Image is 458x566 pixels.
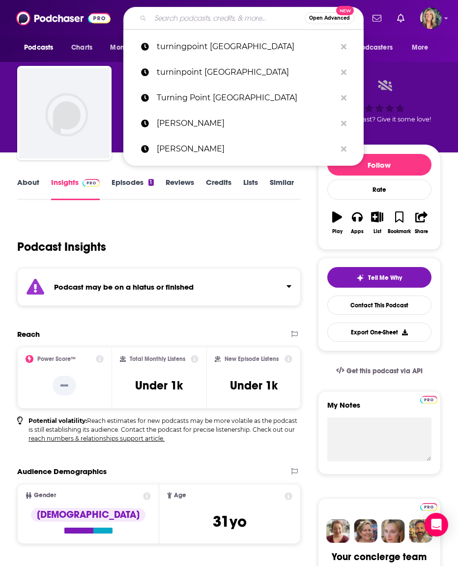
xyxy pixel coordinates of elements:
p: Reach estimates for new podcasts may be more volatile as the podcast is still establishing its au... [29,417,301,443]
a: Show notifications dropdown [393,10,408,27]
h3: Under 1k [135,378,183,393]
button: open menu [17,38,66,57]
div: Your concierge team [332,551,427,563]
p: -- [53,376,76,395]
img: Podchaser - Follow, Share and Rate Podcasts [16,9,111,28]
b: Potential volatility: [29,417,87,424]
img: Turning Point USA [19,68,110,158]
label: My Notes [327,400,431,417]
a: Similar [270,178,294,200]
a: About [17,178,39,200]
h2: Power Score™ [37,356,76,362]
div: Bookmark [388,229,411,235]
div: [DEMOGRAPHIC_DATA] [31,508,145,522]
span: More [412,41,429,55]
div: Search podcasts, credits, & more... [123,7,364,30]
span: Get this podcast via API [346,367,423,375]
button: Export One-Sheet [327,323,431,342]
span: Logged in as lisa.beech [420,7,442,29]
a: turningpoint [GEOGRAPHIC_DATA] [123,34,364,60]
span: Monitoring [110,41,145,55]
button: Show profile menu [420,7,442,29]
img: Podchaser Pro [420,503,437,511]
h3: Under 1k [230,378,278,393]
a: Contact This Podcast [327,296,431,315]
button: Apps [347,205,368,240]
p: turninpoint usa [157,60,336,85]
button: Follow [327,154,431,176]
p: christine caine [157,136,336,162]
a: Get this podcast via API [328,359,430,383]
p: Turning Point USA [157,85,336,111]
div: 1 [148,179,153,186]
h1: Podcast Insights [17,239,106,254]
a: [PERSON_NAME] [123,111,364,136]
img: tell me why sparkle [356,274,364,282]
div: Share [415,229,428,235]
a: Credits [206,178,231,200]
img: Podchaser Pro [83,179,100,187]
h2: Reach [17,329,40,339]
img: Jon Profile [409,519,432,543]
a: [PERSON_NAME] [123,136,364,162]
a: Turning Point [GEOGRAPHIC_DATA] [123,85,364,111]
div: Rate [327,179,431,200]
div: Good podcast? Give it some love! [318,71,441,132]
input: Search podcasts, credits, & more... [150,10,305,26]
img: Jules Profile [381,519,405,543]
p: Charlie kirk [157,111,336,136]
span: Charts [71,41,92,55]
span: Tell Me Why [368,274,402,282]
img: Barbara Profile [354,519,377,543]
a: InsightsPodchaser Pro [51,178,100,200]
h2: Total Monthly Listens [130,356,185,362]
span: 31 yo [213,512,247,531]
h2: Audience Demographics [17,467,107,476]
div: Open Intercom Messenger [425,513,448,536]
a: Episodes1 [112,178,153,200]
img: User Profile [420,7,442,29]
a: Pro website [420,502,437,511]
p: turningpoint usa [157,34,336,60]
span: Age [174,492,186,499]
span: Open Advanced [309,16,350,21]
a: Reviews [166,178,194,200]
button: open menu [103,38,158,57]
img: Sydney Profile [326,519,350,543]
a: Show notifications dropdown [369,10,385,27]
img: Podchaser Pro [420,396,437,404]
h2: New Episode Listens [225,356,279,362]
div: Play [332,229,343,235]
span: For Podcasters [345,41,393,55]
button: List [367,205,387,240]
button: Bookmark [387,205,411,240]
section: Click to expand status details [17,268,301,306]
div: Apps [351,229,364,235]
a: Pro website [420,394,437,404]
span: New [336,6,354,15]
a: turninpoint [GEOGRAPHIC_DATA] [123,60,364,85]
button: Share [411,205,431,240]
button: Play [327,205,347,240]
button: tell me why sparkleTell Me Why [327,267,431,288]
span: Gender [34,492,56,499]
span: Podcasts [24,41,53,55]
button: open menu [405,38,441,57]
span: Good podcast? Give it some love! [328,116,431,123]
button: open menu [339,38,407,57]
strong: Podcast may be on a hiatus or finished [54,282,194,292]
a: Lists [243,178,258,200]
a: reach numbers & relationships support article. [29,435,165,442]
div: List [373,229,381,235]
a: Charts [65,38,98,57]
button: Open AdvancedNew [305,12,354,24]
